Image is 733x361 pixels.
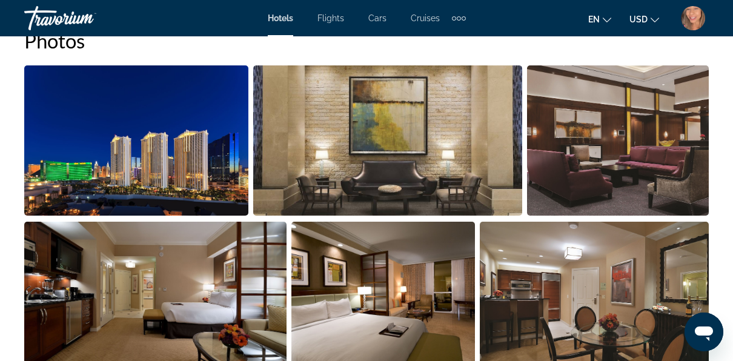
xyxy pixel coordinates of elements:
[24,28,709,53] h2: Photos
[368,13,386,23] a: Cars
[268,13,293,23] a: Hotels
[452,8,466,28] button: Extra navigation items
[685,313,723,351] iframe: Button to launch messaging window
[677,5,709,31] button: User Menu
[681,6,705,30] img: Z
[629,10,659,28] button: Change currency
[24,2,145,34] a: Travorium
[629,15,648,24] span: USD
[527,65,709,216] button: Open full-screen image slider
[253,65,523,216] button: Open full-screen image slider
[411,13,440,23] a: Cruises
[588,10,611,28] button: Change language
[24,65,248,216] button: Open full-screen image slider
[317,13,344,23] a: Flights
[588,15,600,24] span: en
